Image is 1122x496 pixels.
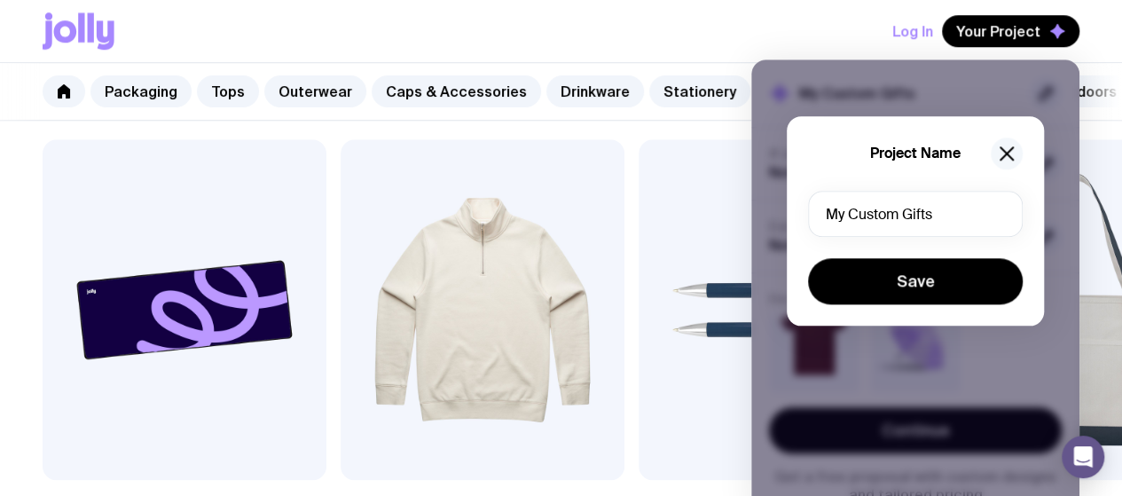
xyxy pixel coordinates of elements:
span: Your Project [956,22,1040,40]
button: Save [808,258,1023,304]
div: Open Intercom Messenger [1062,436,1104,478]
a: Packaging [90,75,192,107]
button: Your Project [942,15,1079,47]
a: Tops [197,75,259,107]
h5: Project Name [870,145,961,162]
a: Drinkware [546,75,644,107]
a: Stationery [649,75,750,107]
button: Log In [892,15,933,47]
a: Outerwear [264,75,366,107]
a: Caps & Accessories [372,75,541,107]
